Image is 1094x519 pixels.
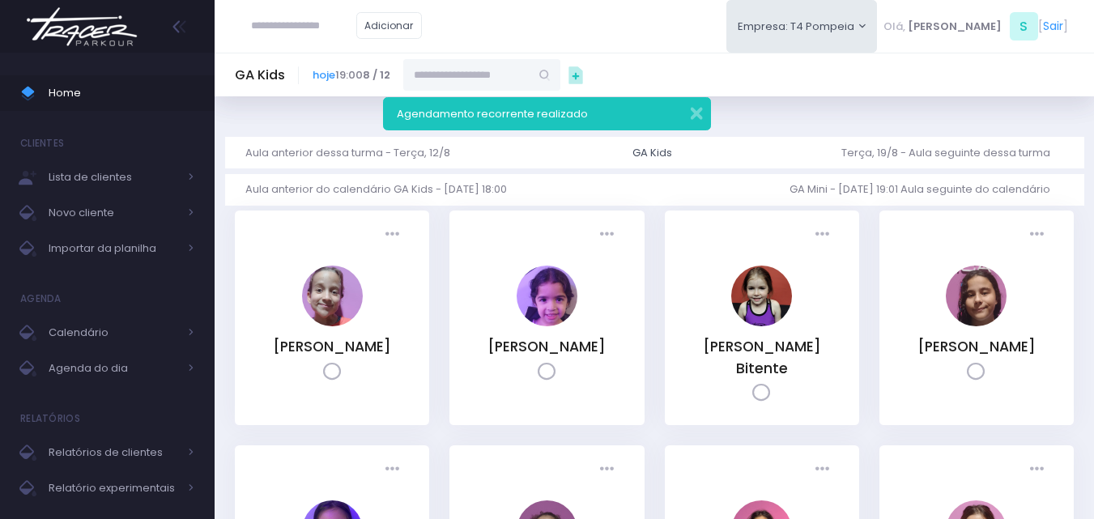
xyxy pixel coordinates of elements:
a: [PERSON_NAME] [273,337,391,356]
a: Helena Macedo Bitente [731,315,792,330]
a: Clara Souza Ramos de Oliveira [517,315,577,330]
a: [PERSON_NAME] [917,337,1036,356]
span: Agenda do dia [49,358,178,379]
img: Isabella terra [946,266,1007,326]
a: Adicionar [356,12,423,39]
h4: Clientes [20,127,64,160]
a: Veridiana Jansen [302,315,363,330]
a: [PERSON_NAME] [487,337,606,356]
h5: GA Kids [235,67,285,83]
span: Calendário [49,322,178,343]
div: GA Kids [632,145,672,161]
a: hoje [313,67,335,83]
a: [PERSON_NAME] Bitente [703,337,821,377]
span: Novo cliente [49,202,178,223]
span: Olá, [883,19,905,35]
span: Agendamento recorrente realizado [397,106,588,121]
a: Isabella terra [946,315,1007,330]
img: Clara Souza Ramos de Oliveira [517,266,577,326]
img: Helena Macedo Bitente [731,266,792,326]
span: S [1010,12,1038,40]
h4: Agenda [20,283,62,315]
a: GA Mini - [DATE] 19:01 Aula seguinte do calendário [790,174,1063,206]
span: [PERSON_NAME] [908,19,1002,35]
a: Sair [1043,18,1063,35]
span: Home [49,83,194,104]
a: Terça, 19/8 - Aula seguinte dessa turma [841,137,1063,168]
h4: Relatórios [20,402,80,435]
a: Aula anterior do calendário GA Kids - [DATE] 18:00 [245,174,520,206]
img: Veridiana Jansen [302,266,363,326]
span: Lista de clientes [49,167,178,188]
span: Relatórios de clientes [49,442,178,463]
span: Relatório experimentais [49,478,178,499]
div: [ ] [877,8,1074,45]
span: 19:00 [313,67,390,83]
span: Importar da planilha [49,238,178,259]
a: Aula anterior dessa turma - Terça, 12/8 [245,137,463,168]
strong: 8 / 12 [363,67,390,83]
